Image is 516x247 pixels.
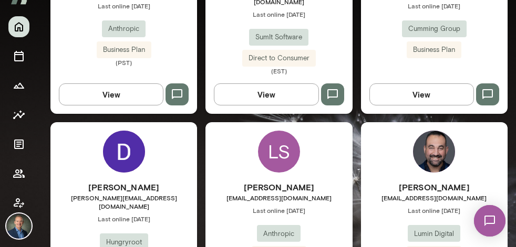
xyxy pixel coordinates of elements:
[50,58,197,67] span: (PST)
[408,229,460,239] span: Lumin Digital
[205,10,352,18] span: Last online [DATE]
[361,2,508,10] span: Last online [DATE]
[361,206,508,214] span: Last online [DATE]
[205,206,352,214] span: Last online [DATE]
[407,45,461,55] span: Business Plan
[6,213,32,239] img: Michael Alden
[205,194,352,202] span: [EMAIL_ADDRESS][DOMAIN_NAME]
[8,46,29,67] button: Sessions
[50,181,197,194] h6: [PERSON_NAME]
[50,2,197,10] span: Last online [DATE]
[59,83,163,105] button: View
[103,131,145,173] img: Dwayne Searwar
[402,24,467,34] span: Cumming Group
[8,192,29,213] button: Client app
[413,131,455,173] img: Atif Sabawi
[249,32,308,42] span: SumIt Software
[361,181,508,194] h6: [PERSON_NAME]
[369,83,474,105] button: View
[97,45,151,55] span: Business Plan
[102,24,146,34] span: Anthropic
[258,131,300,173] div: LS
[214,83,318,105] button: View
[50,194,197,210] span: [PERSON_NAME][EMAIL_ADDRESS][DOMAIN_NAME]
[205,181,352,194] h6: [PERSON_NAME]
[8,163,29,184] button: Members
[8,134,29,155] button: Documents
[50,214,197,223] span: Last online [DATE]
[361,194,508,202] span: [EMAIL_ADDRESS][DOMAIN_NAME]
[257,229,301,239] span: Anthropic
[8,16,29,37] button: Home
[8,104,29,125] button: Insights
[205,67,352,75] span: (EST)
[242,53,316,63] span: Direct to Consumer
[8,75,29,96] button: Growth Plan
